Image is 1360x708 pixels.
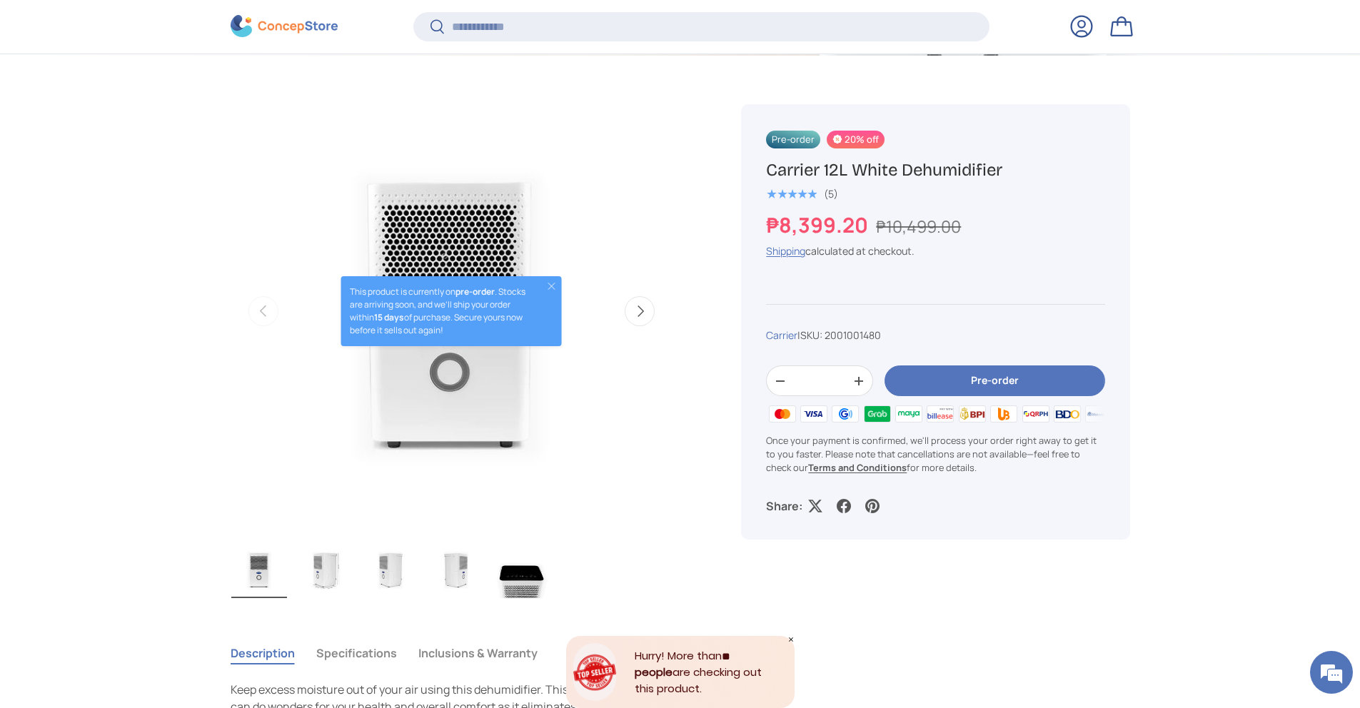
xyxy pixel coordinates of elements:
a: Shipping [766,244,805,258]
img: ubp [988,403,1019,425]
img: maya [893,403,925,425]
button: Description [231,637,295,669]
span: 20% off [827,131,885,148]
img: qrph [1019,403,1051,425]
a: 5.0 out of 5.0 stars (5) [766,185,838,201]
img: grabpay [861,403,892,425]
img: visa [798,403,830,425]
span: SKU: [800,328,822,342]
button: Inclusions & Warranty [418,637,538,669]
button: Pre-order [885,366,1104,397]
media-gallery: Gallery Viewer [231,90,673,603]
img: bpi [957,403,988,425]
img: carrier-dehumidifier-12-liter-left-side-with-dimensions-view-concepstore [297,541,353,598]
img: carrier-dehumidifier-12-liter-left-side-view-concepstore [363,541,418,598]
h1: Carrier 12L White Dehumidifier [766,159,1104,181]
strong: ₱8,399.20 [766,211,872,239]
span: Pre-order [766,131,820,148]
img: billease [925,403,956,425]
img: carrier-dehumidifier-12-liter-top-with-buttons-view-concepstore [494,541,550,598]
a: Terms and Conditions [808,461,907,474]
img: gcash [830,403,861,425]
p: Once your payment is confirmed, we'll process your order right away to get it to you faster. Plea... [766,434,1104,475]
strong: pre-order [455,285,495,298]
p: This product is currently on . Stocks are arriving soon, and we’ll ship your order within of purc... [350,285,533,337]
div: (5) [824,188,838,199]
strong: 15 days [374,311,404,323]
div: 5.0 out of 5.0 stars [766,188,817,201]
img: carrier-dehumidifier-12-liter-full-view-concepstore [231,541,287,598]
span: | [797,328,881,342]
a: Carrier [766,328,797,342]
button: Specifications [316,637,397,669]
p: Share: [766,497,802,515]
img: metrobank [1083,403,1114,425]
img: carrier-dehumidifier-12-liter-right-side-view-concepstore [428,541,484,598]
span: ★★★★★ [766,187,817,201]
span: 2001001480 [825,328,881,342]
div: calculated at checkout. [766,243,1104,258]
img: master [766,403,797,425]
img: bdo [1052,403,1083,425]
img: ConcepStore [231,16,338,38]
div: Close [787,636,795,643]
s: ₱10,499.00 [876,215,961,238]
